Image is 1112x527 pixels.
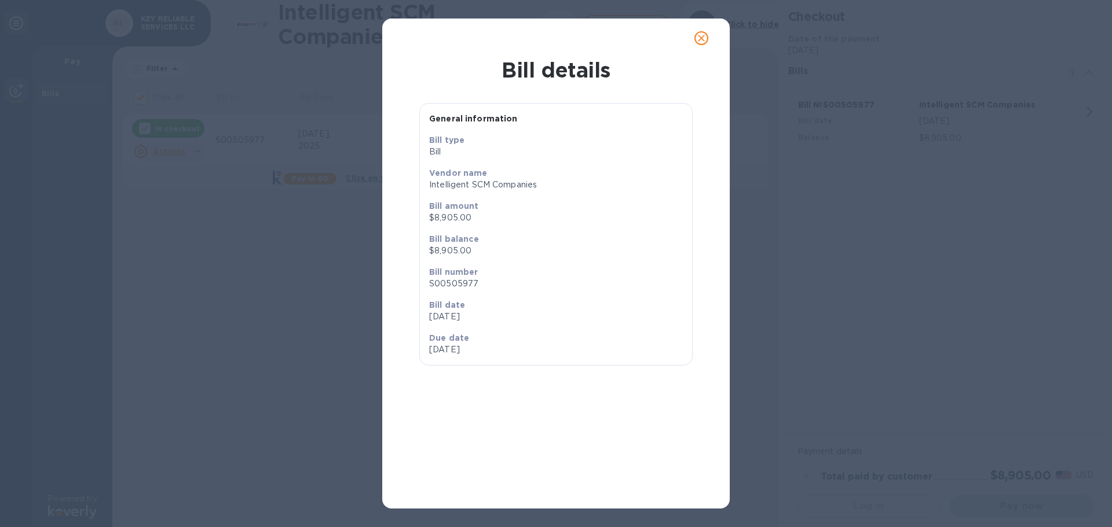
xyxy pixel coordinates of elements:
[429,311,683,323] p: [DATE]
[429,333,469,342] b: Due date
[429,344,551,356] p: [DATE]
[429,245,683,257] p: $8,905.00
[429,179,683,191] p: Intelligent SCM Companies
[687,24,715,52] button: close
[429,201,479,211] b: Bill amount
[429,278,683,290] p: S00505977
[392,58,720,82] h1: Bill details
[429,300,465,309] b: Bill date
[429,234,479,244] b: Bill balance
[429,146,683,158] p: Bill
[429,267,478,277] b: Bill number
[429,135,464,145] b: Bill type
[429,168,488,178] b: Vendor name
[429,114,518,123] b: General information
[429,212,683,224] p: $8,905.00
